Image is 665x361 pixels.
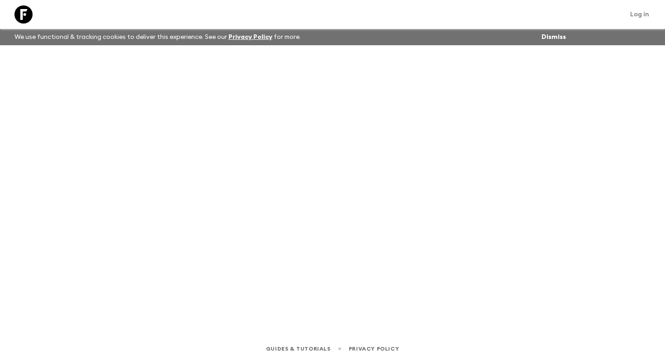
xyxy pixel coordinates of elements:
p: We use functional & tracking cookies to deliver this experience. See our for more. [11,29,304,45]
button: Dismiss [539,31,568,43]
a: Guides & Tutorials [266,344,331,354]
a: Log in [625,8,654,21]
a: Privacy Policy [349,344,399,354]
a: Privacy Policy [228,34,272,40]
